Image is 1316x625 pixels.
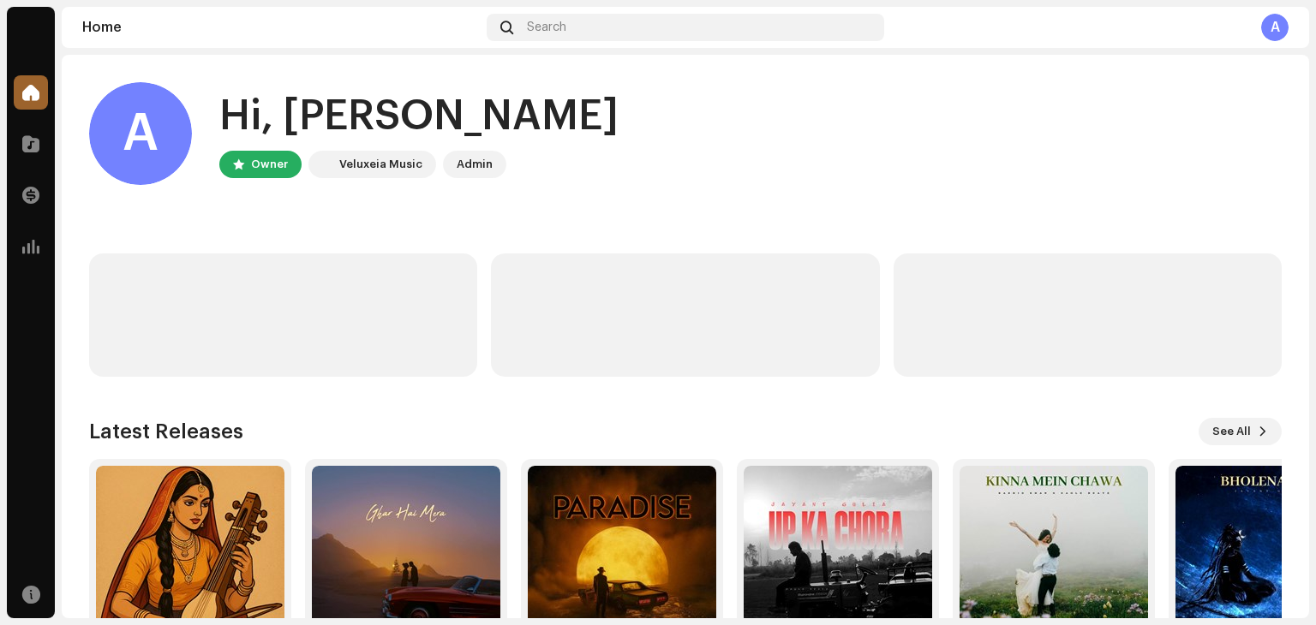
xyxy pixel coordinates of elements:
[1261,14,1289,41] div: A
[219,89,619,144] div: Hi, [PERSON_NAME]
[457,154,493,175] div: Admin
[89,418,243,445] h3: Latest Releases
[89,82,192,185] div: A
[312,154,332,175] img: 5e0b14aa-8188-46af-a2b3-2644d628e69a
[82,21,480,34] div: Home
[1199,418,1282,445] button: See All
[1212,414,1251,449] span: See All
[251,154,288,175] div: Owner
[339,154,422,175] div: Veluxeia Music
[527,21,566,34] span: Search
